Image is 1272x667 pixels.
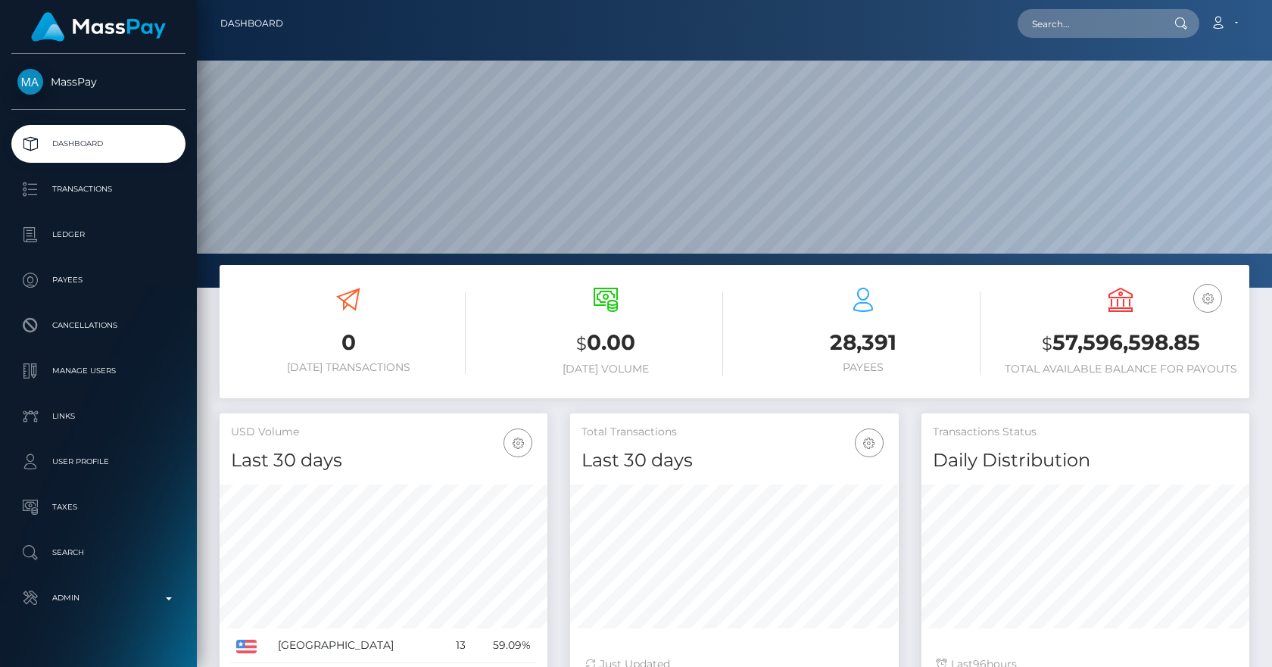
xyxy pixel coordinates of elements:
[746,328,980,357] h3: 28,391
[220,8,283,39] a: Dashboard
[17,69,43,95] img: MassPay
[471,628,536,663] td: 59.09%
[1018,9,1160,38] input: Search...
[11,75,185,89] span: MassPay
[17,405,179,428] p: Links
[17,178,179,201] p: Transactions
[231,328,466,357] h3: 0
[444,628,471,663] td: 13
[1003,363,1238,376] h6: Total Available Balance for Payouts
[17,541,179,564] p: Search
[11,443,185,481] a: User Profile
[1003,328,1238,359] h3: 57,596,598.85
[488,328,723,359] h3: 0.00
[11,216,185,254] a: Ledger
[11,125,185,163] a: Dashboard
[231,361,466,374] h6: [DATE] Transactions
[488,363,723,376] h6: [DATE] Volume
[11,261,185,299] a: Payees
[11,307,185,344] a: Cancellations
[576,333,587,354] small: $
[17,223,179,246] p: Ledger
[933,447,1238,474] h4: Daily Distribution
[11,534,185,572] a: Search
[17,132,179,155] p: Dashboard
[17,587,179,609] p: Admin
[11,397,185,435] a: Links
[17,314,179,337] p: Cancellations
[236,640,257,653] img: US.png
[231,447,536,474] h4: Last 30 days
[17,360,179,382] p: Manage Users
[31,12,166,42] img: MassPay Logo
[11,579,185,617] a: Admin
[231,425,536,440] h5: USD Volume
[273,628,443,663] td: [GEOGRAPHIC_DATA]
[933,425,1238,440] h5: Transactions Status
[581,447,887,474] h4: Last 30 days
[581,425,887,440] h5: Total Transactions
[11,488,185,526] a: Taxes
[17,450,179,473] p: User Profile
[746,361,980,374] h6: Payees
[1042,333,1052,354] small: $
[11,352,185,390] a: Manage Users
[11,170,185,208] a: Transactions
[17,496,179,519] p: Taxes
[17,269,179,291] p: Payees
